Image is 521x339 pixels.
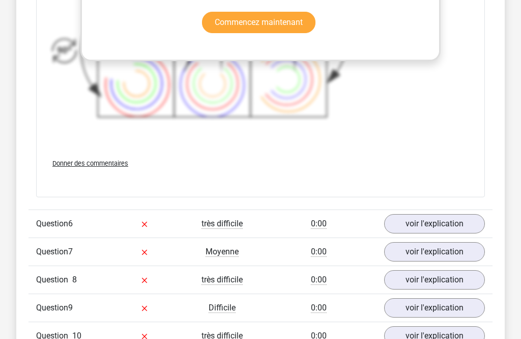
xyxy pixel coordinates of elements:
[36,218,77,230] span: Question6
[384,298,485,318] a: voir l'explication
[206,247,239,257] span: Moyenne
[311,247,327,257] span: 0:00
[201,219,243,229] span: très difficile
[384,242,485,262] a: voir l'explication
[209,303,236,313] span: Difficile
[384,214,485,233] a: voir l'explication
[52,160,128,167] span: Donner des commentaires
[72,275,77,284] span: 8
[311,219,327,229] span: 0:00
[384,270,485,290] a: voir l'explication
[202,12,315,33] a: Commencez maintenant
[36,274,72,286] span: Question
[36,302,77,314] span: Question9
[201,275,243,285] span: très difficile
[311,275,327,285] span: 0:00
[311,303,327,313] span: 0:00
[36,246,77,258] span: Question7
